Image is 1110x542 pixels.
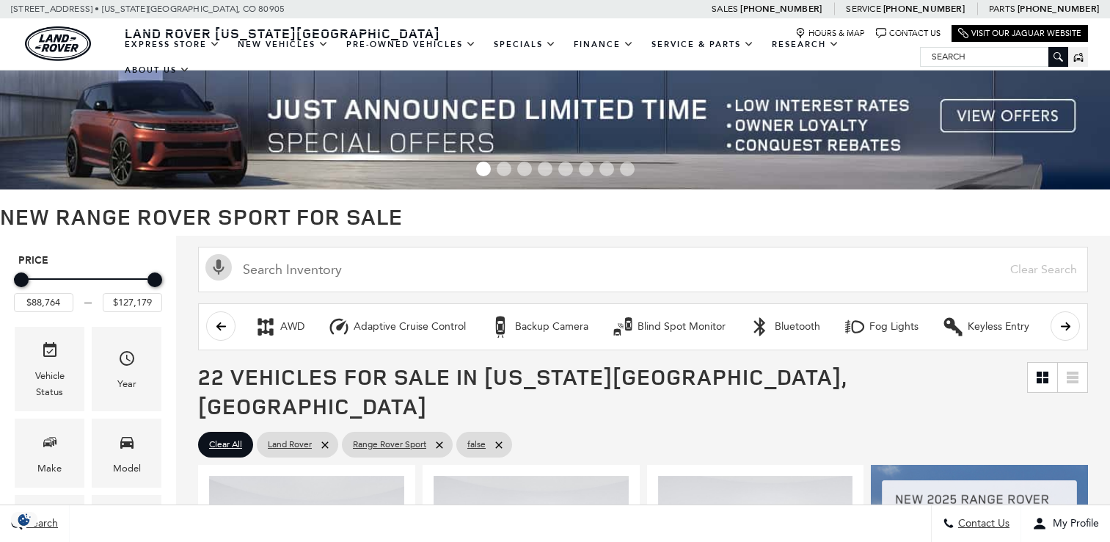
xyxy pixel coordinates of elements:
a: [PHONE_NUMBER] [1018,3,1099,15]
a: Pre-Owned Vehicles [337,32,485,57]
span: Contact Us [954,518,1009,530]
button: scroll left [206,311,235,341]
span: Range Rover Sport [353,436,426,454]
button: Fog LightsFog Lights [836,311,927,342]
a: About Us [116,57,199,83]
section: Click to Open Cookie Consent Modal [7,512,41,527]
span: Parts [989,4,1015,14]
div: Blind Spot Monitor [612,316,634,338]
nav: Main Navigation [116,32,920,83]
div: Price [14,267,162,312]
a: [PHONE_NUMBER] [883,3,965,15]
button: BluetoothBluetooth [741,311,828,342]
div: Keyless Entry [968,320,1029,333]
span: My Profile [1047,518,1099,530]
span: Make [41,430,59,460]
div: Blind Spot Monitor [638,320,726,333]
input: Search Inventory [198,247,1088,292]
a: New Vehicles [229,32,337,57]
div: Fog Lights [869,320,919,333]
img: Opt-Out Icon [7,512,41,527]
a: [PHONE_NUMBER] [740,3,822,15]
span: Go to slide 1 [476,162,491,176]
span: Year [118,346,136,376]
span: Go to slide 5 [558,162,573,176]
span: Model [118,430,136,460]
div: YearYear [92,327,161,411]
a: Hours & Map [795,28,865,39]
span: false [467,436,486,454]
div: Backup Camera [515,320,588,333]
button: Backup CameraBackup Camera [481,311,596,342]
div: AWD [255,316,277,338]
svg: Click to toggle on voice search [205,254,232,281]
span: Land Rover [268,436,312,454]
div: AWD [280,320,304,333]
span: Go to slide 7 [599,162,614,176]
div: MakeMake [15,419,84,487]
a: [STREET_ADDRESS] • [US_STATE][GEOGRAPHIC_DATA], CO 80905 [11,4,285,14]
input: Search [921,48,1067,65]
a: Research [763,32,848,57]
div: ModelModel [92,419,161,487]
img: Land Rover [25,26,91,61]
div: Backup Camera [489,316,511,338]
a: Service & Parts [643,32,763,57]
span: Go to slide 3 [517,162,532,176]
button: Open user profile menu [1021,505,1110,542]
div: VehicleVehicle Status [15,327,84,411]
span: Service [846,4,880,14]
button: AWDAWD [247,311,313,342]
span: Land Rover [US_STATE][GEOGRAPHIC_DATA] [125,24,440,42]
a: Land Rover [US_STATE][GEOGRAPHIC_DATA] [116,24,449,42]
div: Bluetooth [775,320,820,333]
button: scroll right [1051,311,1080,341]
input: Maximum [103,293,162,312]
span: Sales [712,4,738,14]
span: 22 Vehicles for Sale in [US_STATE][GEOGRAPHIC_DATA], [GEOGRAPHIC_DATA] [198,361,847,421]
div: Year [117,376,136,392]
button: Blind Spot MonitorBlind Spot Monitor [604,311,734,342]
span: Clear All [209,436,242,454]
div: Maximum Price [147,272,162,287]
span: Vehicle [41,338,59,368]
div: Adaptive Cruise Control [328,316,350,338]
a: EXPRESS STORE [116,32,229,57]
div: Keyless Entry [942,316,964,338]
a: Contact Us [876,28,941,39]
a: Visit Our Jaguar Website [958,28,1081,39]
div: Minimum Price [14,272,29,287]
span: Go to slide 4 [538,162,552,176]
div: Bluetooth [749,316,771,338]
button: Adaptive Cruise ControlAdaptive Cruise Control [320,311,474,342]
div: Adaptive Cruise Control [354,320,466,333]
button: Keyless EntryKeyless Entry [934,311,1037,342]
a: Finance [565,32,643,57]
a: land-rover [25,26,91,61]
h5: Price [18,254,158,267]
span: Go to slide 8 [620,162,635,176]
div: Fog Lights [844,316,866,338]
span: Go to slide 6 [579,162,594,176]
input: Minimum [14,293,73,312]
div: Make [37,460,62,477]
span: Go to slide 2 [497,162,511,176]
div: Vehicle Status [26,368,73,400]
a: Specials [485,32,565,57]
div: Model [113,460,141,477]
